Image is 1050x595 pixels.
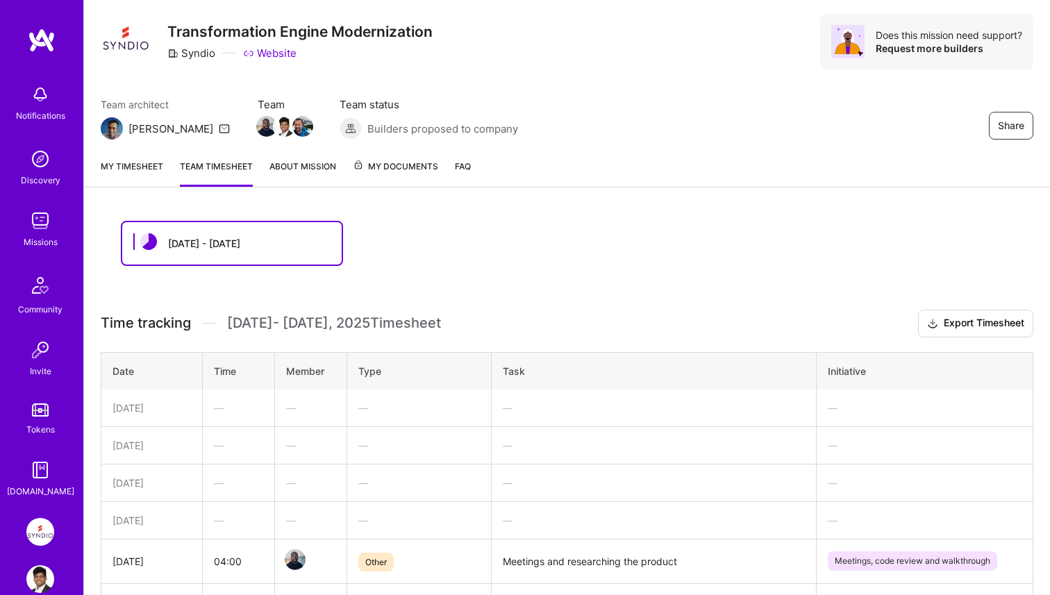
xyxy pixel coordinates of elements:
div: — [286,476,335,490]
div: [PERSON_NAME] [128,121,213,136]
img: Community [24,269,57,302]
img: Team Member Avatar [285,549,306,570]
img: logo [28,28,56,53]
div: — [214,476,263,490]
img: Team Member Avatar [256,116,277,137]
button: Share [989,112,1033,140]
img: Builders proposed to company [340,117,362,140]
div: [DATE] [112,438,191,453]
a: Team Member Avatar [294,115,312,138]
img: guide book [26,456,54,484]
div: — [503,401,805,415]
a: About Mission [269,159,336,187]
div: — [214,438,263,453]
div: — [286,513,335,528]
a: FAQ [455,159,471,187]
div: Missions [24,235,58,249]
div: — [828,476,1022,490]
th: Type [347,352,491,389]
a: Team timesheet [180,159,253,187]
th: Initiative [816,352,1033,389]
span: Time tracking [101,315,191,332]
span: Meetings, code review and walkthrough [828,551,997,571]
h3: Transformation Engine Modernization [167,23,433,40]
span: Other [358,553,394,571]
th: Member [274,352,347,389]
div: [DATE] [112,401,191,415]
div: — [358,476,480,490]
div: [DATE] [112,476,191,490]
i: icon Mail [219,123,230,134]
td: Meetings and researching the product [491,539,816,583]
div: [DATE] - [DATE] [168,236,240,251]
div: — [503,476,805,490]
img: Company Logo [101,14,151,64]
div: [DATE] [112,513,191,528]
div: — [214,401,263,415]
div: — [828,401,1022,415]
span: Team architect [101,97,230,112]
a: User Avatar [23,565,58,593]
td: 04:00 [202,539,274,583]
div: Tokens [26,422,55,437]
a: Website [243,46,297,60]
img: status icon [140,233,157,250]
div: — [358,438,480,453]
div: — [358,401,480,415]
div: Community [18,302,62,317]
div: Discovery [21,173,60,187]
a: Team Member Avatar [276,115,294,138]
div: — [286,401,335,415]
img: Team Member Avatar [274,116,295,137]
div: — [503,438,805,453]
div: Invite [30,364,51,378]
div: — [214,513,263,528]
img: tokens [32,403,49,417]
span: Share [998,119,1024,133]
div: Notifications [16,108,65,123]
span: [DATE] - [DATE] , 2025 Timesheet [227,315,441,332]
th: Task [491,352,816,389]
a: My timesheet [101,159,163,187]
img: Team Architect [101,117,123,140]
button: Export Timesheet [918,310,1033,337]
img: User Avatar [26,565,54,593]
div: — [286,438,335,453]
img: Avatar [831,25,865,58]
span: Builders proposed to company [367,121,518,136]
th: Date [101,352,203,389]
a: Syndio: Transformation Engine Modernization [23,518,58,546]
span: Team status [340,97,518,112]
img: teamwork [26,207,54,235]
img: discovery [26,145,54,173]
img: bell [26,81,54,108]
div: Request more builders [876,42,1022,55]
div: Syndio [167,46,215,60]
img: Team Member Avatar [292,116,313,137]
div: Does this mission need support? [876,28,1022,42]
div: — [828,513,1022,528]
div: — [828,438,1022,453]
div: [DOMAIN_NAME] [7,484,74,498]
a: Team Member Avatar [286,548,304,571]
div: — [358,513,480,528]
div: [DATE] [112,554,191,569]
div: — [503,513,805,528]
span: My Documents [353,159,438,174]
a: My Documents [353,159,438,187]
i: icon Download [927,317,938,331]
th: Time [202,352,274,389]
span: Team [258,97,312,112]
i: icon CompanyGray [167,48,178,59]
img: Syndio: Transformation Engine Modernization [26,518,54,546]
img: Invite [26,336,54,364]
a: Team Member Avatar [258,115,276,138]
